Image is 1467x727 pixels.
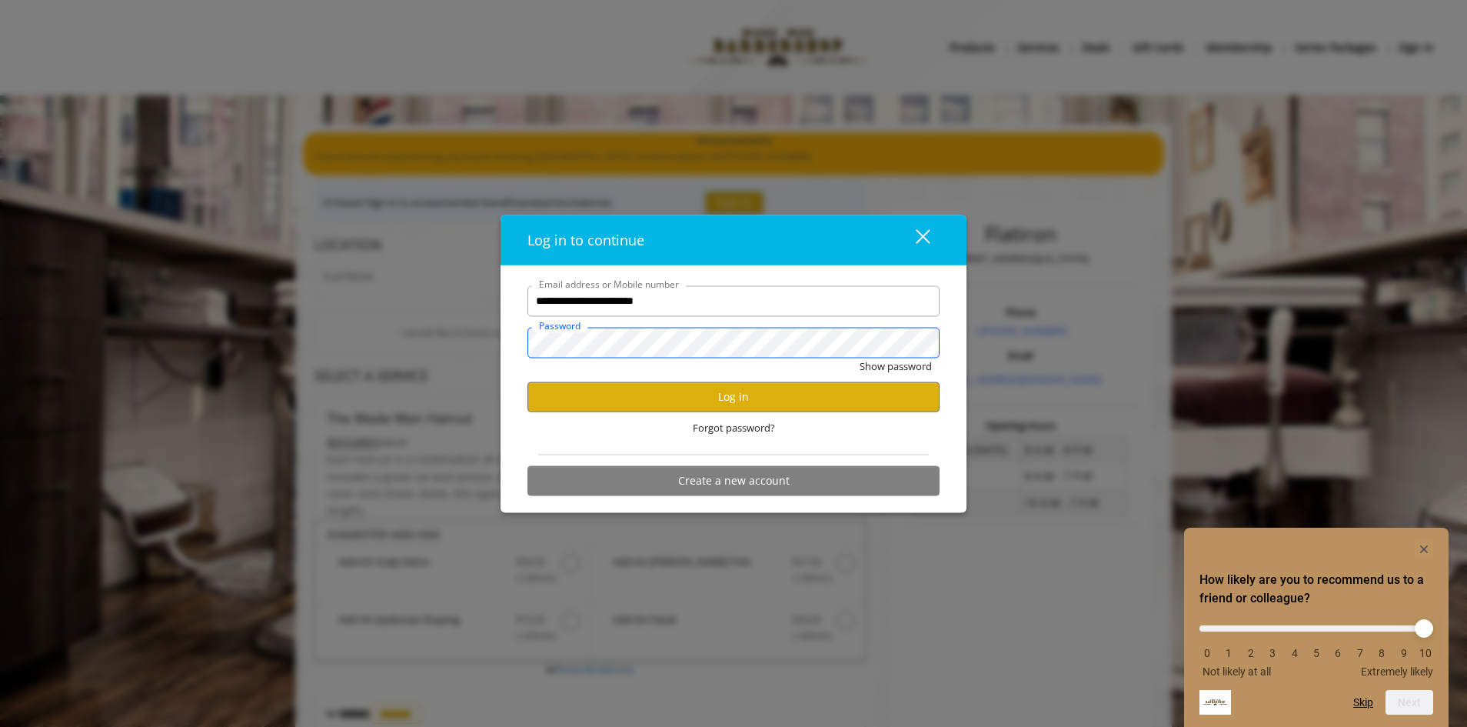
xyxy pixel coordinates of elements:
[527,465,940,495] button: Create a new account
[860,358,932,374] button: Show password
[531,318,588,332] label: Password
[1309,647,1324,659] li: 5
[527,230,644,248] span: Log in to continue
[1353,696,1373,709] button: Skip
[1221,647,1236,659] li: 1
[527,327,940,358] input: Password
[1374,647,1389,659] li: 8
[1385,690,1433,715] button: Next question
[1396,647,1412,659] li: 9
[1330,647,1346,659] li: 6
[887,224,940,255] button: close dialog
[1199,614,1433,678] div: How likely are you to recommend us to a friend or colleague? Select an option from 0 to 10, with ...
[527,382,940,412] button: Log in
[693,419,775,435] span: Forgot password?
[1265,647,1280,659] li: 3
[898,228,929,252] div: close dialog
[527,285,940,316] input: Email address or Mobile number
[1199,647,1215,659] li: 0
[531,276,687,291] label: Email address or Mobile number
[1418,647,1433,659] li: 10
[1243,647,1259,659] li: 2
[1203,665,1271,678] span: Not likely at all
[1287,647,1302,659] li: 4
[1352,647,1368,659] li: 7
[1199,540,1433,715] div: How likely are you to recommend us to a friend or colleague? Select an option from 0 to 10, with ...
[1361,665,1433,678] span: Extremely likely
[1415,540,1433,559] button: Hide survey
[1199,571,1433,608] h2: How likely are you to recommend us to a friend or colleague? Select an option from 0 to 10, with ...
